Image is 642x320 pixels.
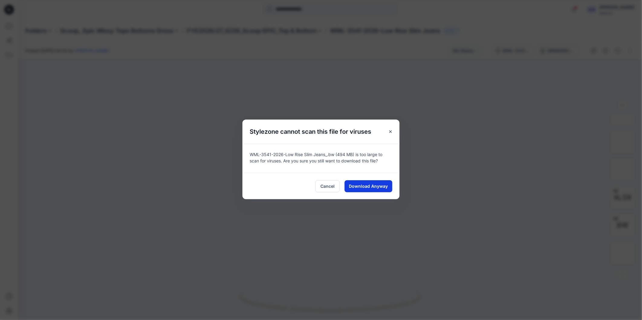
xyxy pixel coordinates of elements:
[349,183,388,189] span: Download Anyway
[385,126,396,137] button: Close
[242,120,378,144] h5: Stylezone cannot scan this file for viruses
[242,144,400,173] div: WML-3541-2026-Low Rise Slim Jeans_.bw (494 MB) is too large to scan for viruses. Are you sure you...
[345,180,392,192] button: Download Anyway
[320,183,335,189] span: Cancel
[315,180,340,192] button: Cancel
